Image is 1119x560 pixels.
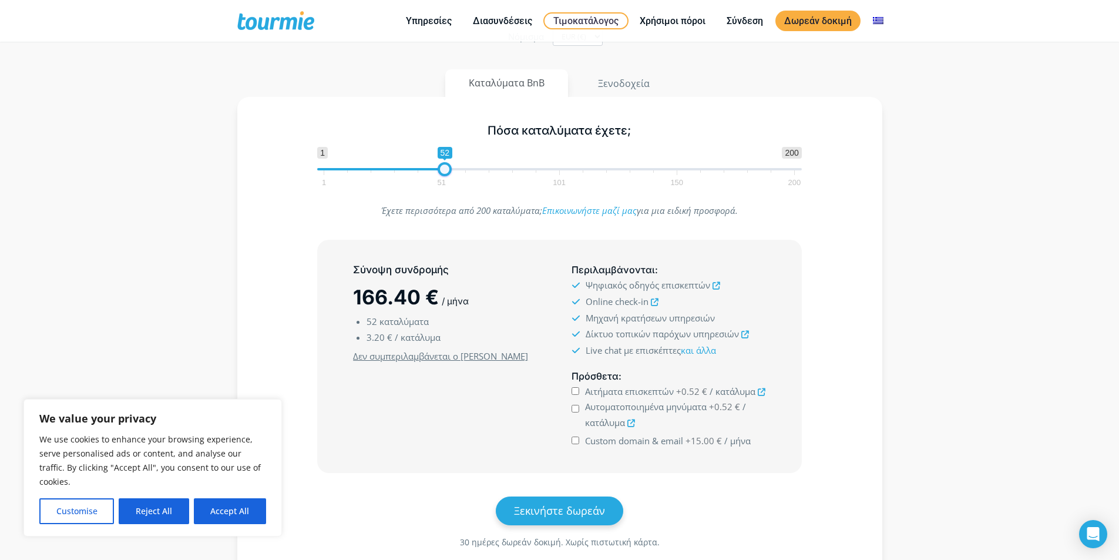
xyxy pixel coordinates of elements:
[395,331,441,343] span: / κατάλυμα
[585,435,683,447] span: Custom domain & email
[718,14,772,28] a: Σύνδεση
[514,504,605,518] span: Ξεκινήστε δωρεάν
[496,497,623,525] a: Ξεκινήστε δωρεάν
[782,147,801,159] span: 200
[787,180,803,185] span: 200
[379,316,429,327] span: καταλύματα
[586,296,648,307] span: Online check-in
[317,147,328,159] span: 1
[542,204,637,216] a: Επικοινωνήστε μαζί μας
[574,69,674,98] button: Ξενοδοχεία
[194,498,266,524] button: Accept All
[572,263,765,277] h5: :
[353,263,547,277] h5: Σύνοψη συνδρομής
[317,123,802,138] h5: Πόσα καταλύματα έχετε;
[460,536,660,548] span: 30 ημέρες δωρεάν δοκιμή. Χωρίς πιστωτική κάρτα.
[681,344,716,356] a: και άλλα
[367,316,377,327] span: 52
[353,285,439,309] span: 166.40 €
[438,147,453,159] span: 52
[709,401,740,413] span: +0.52 €
[668,180,685,185] span: 150
[586,279,710,291] span: Ψηφιακός οδηγός επισκεπτών
[710,385,755,397] span: / κατάλυμα
[631,14,714,28] a: Χρήσιμοι πόροι
[436,180,448,185] span: 51
[676,385,707,397] span: +0.52 €
[572,370,619,382] span: Πρόσθετα
[775,11,861,31] a: Δωρεάν δοκιμή
[586,328,739,340] span: Δίκτυο τοπικών παρόχων υπηρεσιών
[39,432,266,489] p: We use cookies to enhance your browsing experience, serve personalised ads or content, and analys...
[685,435,722,447] span: +15.00 €
[445,69,568,97] button: Καταλύματα BnB
[585,401,707,413] span: Αυτοματοποιημένα μηνύματα
[39,411,266,425] p: We value your privacy
[586,344,716,356] span: Live chat με επισκέπτες
[317,203,802,219] p: Έχετε περισσότερα από 200 καταλύματα; για μια ειδική προσφορά.
[572,369,765,384] h5: :
[442,296,469,307] span: / μήνα
[367,331,392,343] span: 3.20 €
[1079,520,1107,548] div: Open Intercom Messenger
[724,435,751,447] span: / μήνα
[39,498,114,524] button: Customise
[543,12,629,29] a: Τιμοκατάλογος
[864,14,892,28] a: Αλλαγή σε
[551,180,567,185] span: 101
[353,350,528,362] u: Δεν συμπεριλαμβάνεται ο [PERSON_NAME]
[572,264,655,276] span: Περιλαμβάνονται
[320,180,328,185] span: 1
[397,14,461,28] a: Υπηρεσίες
[585,385,674,397] span: Αιτήματα επισκεπτών
[119,498,189,524] button: Reject All
[464,14,541,28] a: Διασυνδέσεις
[586,312,715,324] span: Μηχανή κρατήσεων υπηρεσιών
